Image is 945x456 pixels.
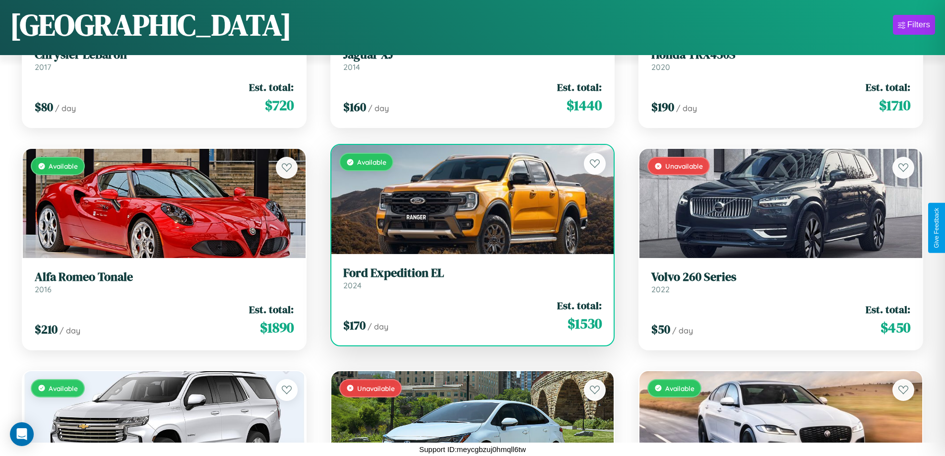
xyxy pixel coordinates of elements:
span: Est. total: [249,302,294,317]
span: / day [55,103,76,113]
span: 2017 [35,62,51,72]
span: $ 720 [265,95,294,115]
span: 2024 [343,280,362,290]
span: / day [672,326,693,335]
span: Est. total: [557,298,602,313]
span: Available [665,384,694,392]
a: Volvo 260 Series2022 [651,270,910,294]
span: $ 160 [343,99,366,115]
span: $ 1710 [879,95,910,115]
a: Ford Expedition EL2024 [343,266,602,290]
span: Est. total: [557,80,602,94]
span: Est. total: [249,80,294,94]
h3: Volvo 260 Series [651,270,910,284]
span: $ 170 [343,317,366,333]
h3: Alfa Romeo Tonale [35,270,294,284]
span: Available [49,384,78,392]
a: Honda TRX450S2020 [651,48,910,72]
span: $ 210 [35,321,58,337]
span: $ 1530 [567,314,602,333]
span: $ 50 [651,321,670,337]
span: Est. total: [866,80,910,94]
div: Open Intercom Messenger [10,422,34,446]
span: 2020 [651,62,670,72]
span: Available [49,162,78,170]
span: 2016 [35,284,52,294]
h3: Chrysler LeBaron [35,48,294,62]
a: Alfa Romeo Tonale2016 [35,270,294,294]
a: Jaguar XJ2014 [343,48,602,72]
span: / day [676,103,697,113]
span: $ 1440 [567,95,602,115]
a: Chrysler LeBaron2017 [35,48,294,72]
span: / day [368,322,388,331]
button: Filters [893,15,935,35]
span: Unavailable [665,162,703,170]
span: $ 80 [35,99,53,115]
h3: Honda TRX450S [651,48,910,62]
span: / day [60,326,80,335]
h1: [GEOGRAPHIC_DATA] [10,4,292,45]
span: $ 450 [881,318,910,337]
span: 2014 [343,62,360,72]
h3: Jaguar XJ [343,48,602,62]
div: Give Feedback [933,208,940,248]
span: Unavailable [357,384,395,392]
span: Available [357,158,386,166]
div: Filters [907,20,930,30]
span: / day [368,103,389,113]
h3: Ford Expedition EL [343,266,602,280]
span: $ 190 [651,99,674,115]
p: Support ID: meycgbzuj0hmqll6tw [419,443,526,456]
span: Est. total: [866,302,910,317]
span: 2022 [651,284,670,294]
span: $ 1890 [260,318,294,337]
